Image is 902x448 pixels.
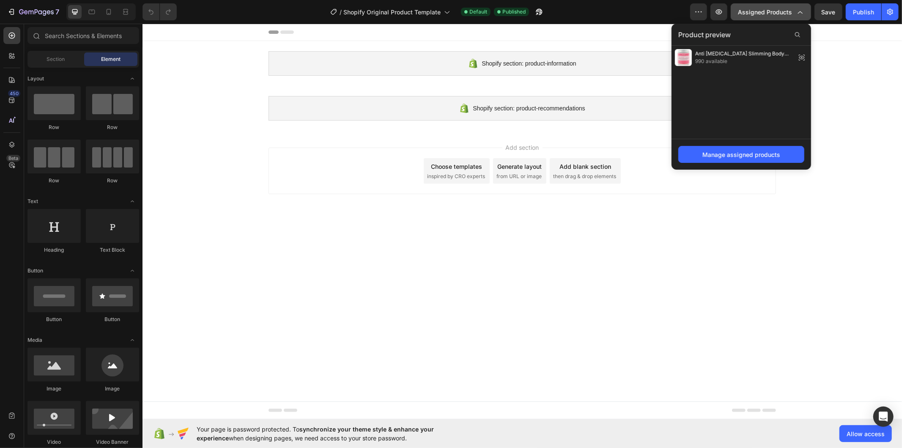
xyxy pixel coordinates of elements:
[873,407,894,427] div: Open Intercom Messenger
[695,50,792,58] span: Anti [MEDICAL_DATA] Slimming Body Sculpting Hot Cream Firming Body Lotion
[86,124,139,131] div: Row
[3,3,63,20] button: 7
[27,198,38,205] span: Text
[126,333,139,347] span: Toggle open
[738,8,792,16] span: Assigned Products
[675,49,692,66] img: preview-img
[330,80,442,90] span: Shopify section: product-recommendations
[27,316,81,323] div: Button
[101,55,121,63] span: Element
[27,177,81,184] div: Row
[289,138,340,147] div: Choose templates
[695,58,792,65] span: 990 available
[343,8,441,16] span: Shopify Original Product Template
[469,8,487,16] span: Default
[839,425,892,442] button: Allow access
[197,426,434,442] span: synchronize your theme style & enhance your experience
[197,425,467,443] span: Your page is password protected. To when designing pages, we need access to your store password.
[86,438,139,446] div: Video Banner
[27,246,81,254] div: Heading
[27,27,139,44] input: Search Sections & Elements
[354,149,399,157] span: from URL or image
[143,3,177,20] div: Undo/Redo
[355,138,400,147] div: Generate layout
[822,8,836,16] span: Save
[86,316,139,323] div: Button
[8,90,20,97] div: 450
[126,72,139,85] span: Toggle open
[360,119,400,128] span: Add section
[47,55,65,63] span: Section
[702,150,780,159] div: Manage assigned products
[678,146,804,163] button: Manage assigned products
[143,24,902,419] iframe: Design area
[86,385,139,393] div: Image
[86,177,139,184] div: Row
[846,3,881,20] button: Publish
[27,336,42,344] span: Media
[27,438,81,446] div: Video
[853,8,874,16] div: Publish
[731,3,811,20] button: Assigned Products
[847,429,885,438] span: Allow access
[27,75,44,82] span: Layout
[411,149,474,157] span: then drag & drop elements
[339,35,433,45] span: Shopify section: product-information
[814,3,842,20] button: Save
[126,264,139,278] span: Toggle open
[502,8,526,16] span: Published
[6,155,20,162] div: Beta
[285,149,343,157] span: inspired by CRO experts
[55,7,59,17] p: 7
[417,138,469,147] div: Add blank section
[678,30,731,40] span: Product preview
[27,124,81,131] div: Row
[340,8,342,16] span: /
[126,195,139,208] span: Toggle open
[27,385,81,393] div: Image
[86,246,139,254] div: Text Block
[27,267,43,275] span: Button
